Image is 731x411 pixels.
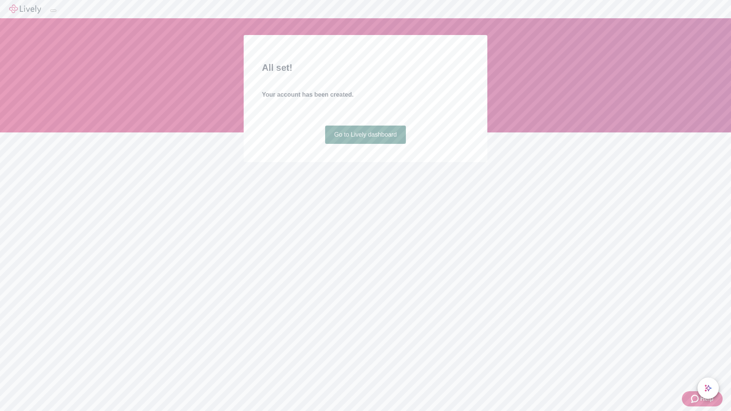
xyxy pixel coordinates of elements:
[704,384,712,392] svg: Lively AI Assistant
[9,5,41,14] img: Lively
[691,394,700,403] svg: Zendesk support icon
[325,126,406,144] a: Go to Lively dashboard
[682,391,723,406] button: Zendesk support iconHelp
[262,90,469,99] h4: Your account has been created.
[262,61,469,75] h2: All set!
[50,10,56,12] button: Log out
[697,378,719,399] button: chat
[700,394,713,403] span: Help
